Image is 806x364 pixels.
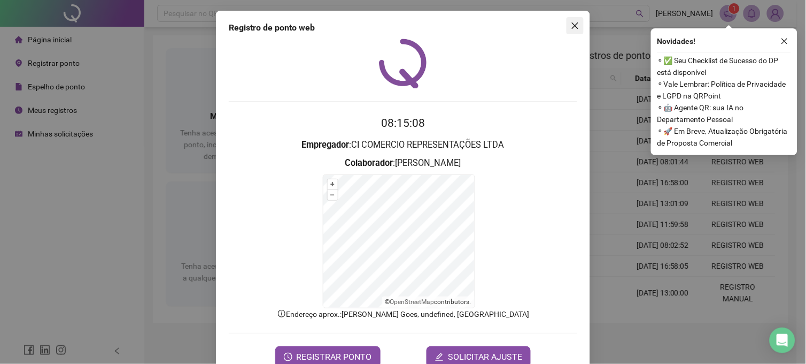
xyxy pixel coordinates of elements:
[657,102,791,125] span: ⚬ 🤖 Agente QR: sua IA no Departamento Pessoal
[301,140,349,150] strong: Empregador
[781,37,788,45] span: close
[229,308,577,320] p: Endereço aprox. : [PERSON_NAME] Goes, undefined, [GEOGRAPHIC_DATA]
[229,138,577,152] h3: : CI COMERCIO REPRESENTAÇÕES LTDA
[229,156,577,170] h3: : [PERSON_NAME]
[328,179,338,189] button: +
[390,298,435,306] a: OpenStreetMap
[657,125,791,149] span: ⚬ 🚀 Em Breve, Atualização Obrigatória de Proposta Comercial
[567,17,584,34] button: Close
[385,298,471,306] li: © contributors.
[328,190,338,200] button: –
[297,351,372,363] span: REGISTRAR PONTO
[345,158,393,168] strong: Colaborador
[277,309,286,318] span: info-circle
[381,117,425,130] time: 08:15:08
[379,39,427,88] img: QRPoint
[657,55,791,78] span: ⚬ ✅ Seu Checklist de Sucesso do DP está disponível
[448,351,522,363] span: SOLICITAR AJUSTE
[284,353,292,361] span: clock-circle
[657,78,791,102] span: ⚬ Vale Lembrar: Política de Privacidade e LGPD na QRPoint
[435,353,444,361] span: edit
[770,328,795,353] div: Open Intercom Messenger
[229,21,577,34] div: Registro de ponto web
[657,35,696,47] span: Novidades !
[571,21,579,30] span: close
